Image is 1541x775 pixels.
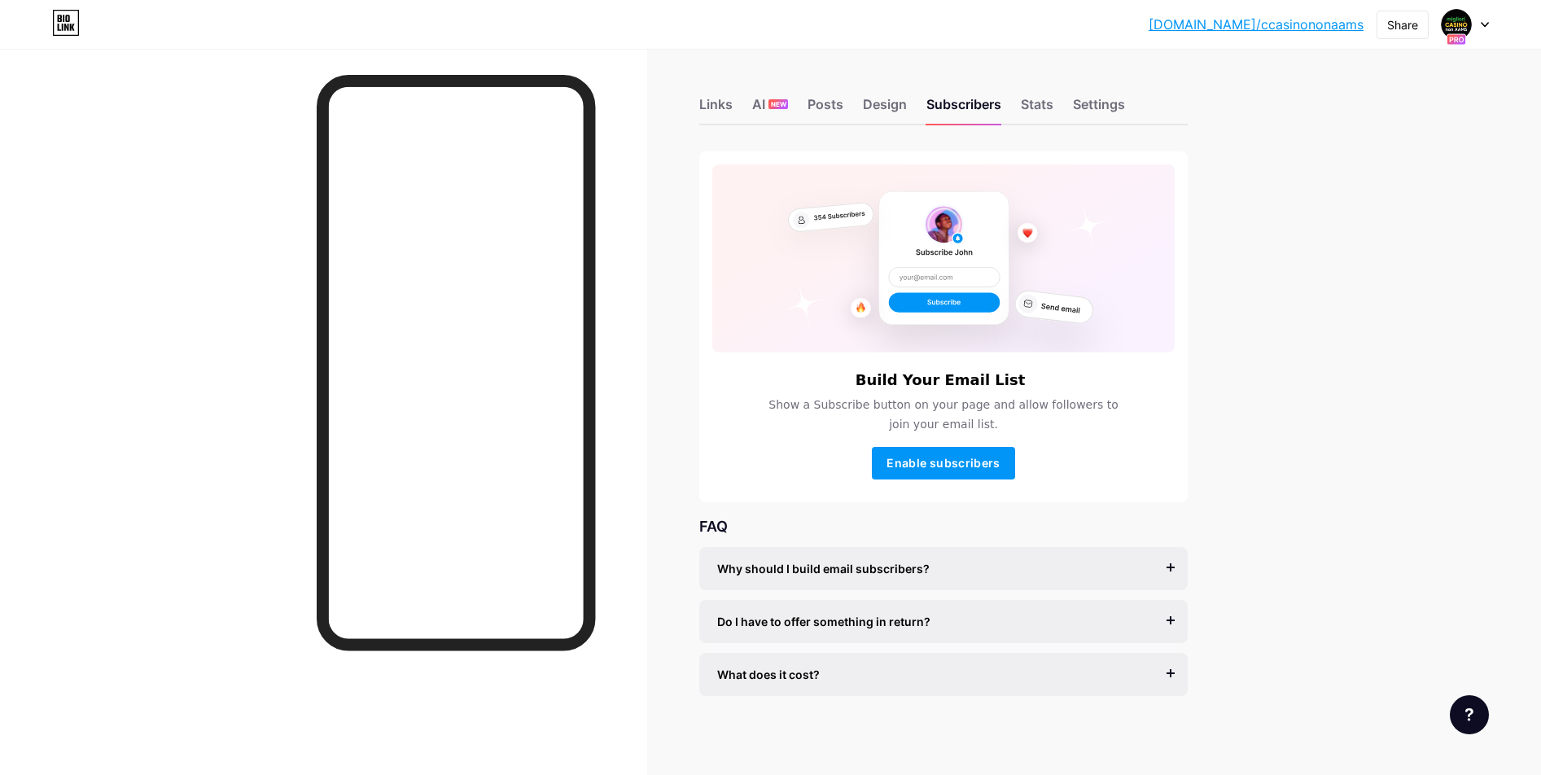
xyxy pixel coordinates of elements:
[699,515,1188,537] div: FAQ
[759,395,1128,434] span: Show a Subscribe button on your page and allow followers to join your email list.
[1021,94,1053,124] div: Stats
[699,94,733,124] div: Links
[771,99,786,109] span: NEW
[1441,9,1472,40] img: ccasinononaams
[872,447,1015,479] button: Enable subscribers
[863,94,907,124] div: Design
[717,560,930,577] span: Why should I build email subscribers?
[1073,94,1125,124] div: Settings
[1387,16,1418,33] div: Share
[887,456,1000,470] span: Enable subscribers
[926,94,1001,124] div: Subscribers
[808,94,843,124] div: Posts
[856,372,1026,388] h6: Build Your Email List
[1149,15,1364,34] a: [DOMAIN_NAME]/ccasinononaams
[717,613,930,630] span: Do I have to offer something in return?
[717,666,820,683] span: What does it cost?
[752,94,788,124] div: AI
